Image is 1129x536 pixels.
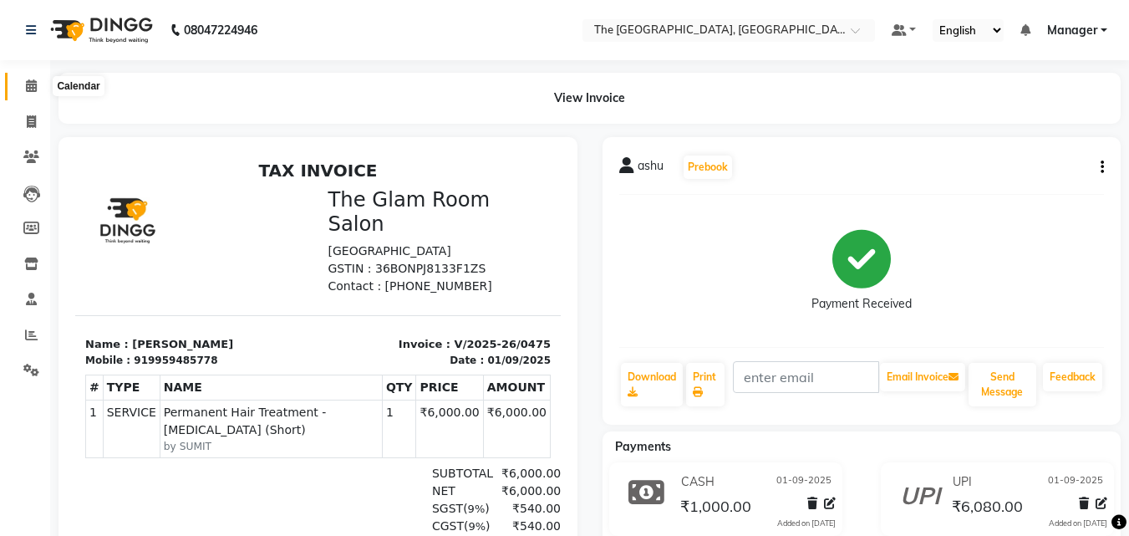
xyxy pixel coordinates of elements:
span: SGST [357,348,388,361]
h3: The Glam Room Salon [253,33,476,82]
th: QTY [307,221,341,246]
span: Payments [615,439,671,454]
td: ₹6,000.00 [408,246,475,304]
small: by SUMIT [89,285,303,300]
div: SUBTOTAL [347,311,416,329]
span: ₹1,000.00 [680,497,751,520]
div: View Invoice [58,73,1121,124]
span: 01-09-2025 [1048,473,1103,491]
td: 1 [307,246,341,304]
div: ₹540.00 [416,346,486,364]
div: 01/09/2025 [412,199,476,214]
th: NAME [84,221,307,246]
span: UPI [953,473,972,491]
span: 9% [393,366,410,379]
div: Date : [374,199,409,214]
button: Prebook [684,156,732,179]
div: Added on [DATE] [777,518,836,529]
td: SERVICE [28,246,84,304]
td: 1 [11,246,28,304]
span: ashu [638,157,664,181]
td: ₹6,000.00 [341,246,408,304]
th: AMOUNT [408,221,475,246]
button: Email Invoice [880,363,965,391]
div: ₹7,080.00 [416,381,486,416]
div: GRAND TOTAL [347,381,416,416]
img: logo [43,7,157,54]
p: Contact : [PHONE_NUMBER] [253,124,476,141]
div: Paid [347,416,416,434]
div: ( ) [347,346,416,364]
span: CGST [357,365,389,379]
div: Added on [DATE] [1049,518,1107,529]
div: NET [347,329,416,346]
p: Name : [PERSON_NAME] [10,182,233,199]
button: Send Message [969,363,1036,406]
p: [GEOGRAPHIC_DATA] [253,89,476,106]
div: ₹7,080.00 [416,416,486,434]
div: Calendar [53,76,104,96]
h2: TAX INVOICE [10,7,476,27]
span: ₹6,080.00 [952,497,1023,520]
div: Mobile : [10,199,55,214]
th: TYPE [28,221,84,246]
p: Invoice : V/2025-26/0475 [253,182,476,199]
th: PRICE [341,221,408,246]
p: Please visit again !Thanks for visiting GlamRoom Once the bill is generated the amount is non ref... [10,454,476,485]
span: Manager [1047,22,1097,39]
div: ₹6,000.00 [416,311,486,329]
span: 9% [393,349,410,361]
a: Feedback [1043,363,1102,391]
a: Print [686,363,725,406]
div: Payment Received [811,295,912,313]
div: ₹540.00 [416,364,486,381]
b: 08047224946 [184,7,257,54]
span: CASH [681,473,715,491]
div: 919959485778 [58,199,142,214]
div: ( ) [347,364,416,381]
p: GSTIN : 36BONPJ8133F1ZS [253,106,476,124]
span: Permanent Hair Treatment - [MEDICAL_DATA] (Short) [89,250,303,285]
th: # [11,221,28,246]
input: enter email [733,361,879,393]
a: Download [621,363,683,406]
span: 01-09-2025 [776,473,831,491]
div: ₹6,000.00 [416,329,486,346]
